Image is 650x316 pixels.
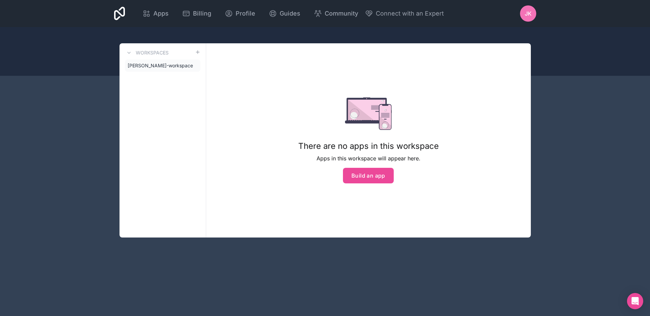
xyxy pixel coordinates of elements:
[263,6,306,21] a: Guides
[137,6,174,21] a: Apps
[125,60,200,72] a: [PERSON_NAME]-workspace
[345,97,392,130] img: empty state
[193,9,211,18] span: Billing
[128,62,193,69] span: [PERSON_NAME]-workspace
[219,6,261,21] a: Profile
[376,9,444,18] span: Connect with an Expert
[298,141,439,152] h1: There are no apps in this workspace
[627,293,643,309] div: Open Intercom Messenger
[365,9,444,18] button: Connect with an Expert
[325,9,358,18] span: Community
[280,9,300,18] span: Guides
[525,9,532,18] span: JK
[153,9,169,18] span: Apps
[125,49,169,57] a: Workspaces
[177,6,217,21] a: Billing
[236,9,255,18] span: Profile
[308,6,364,21] a: Community
[298,154,439,162] p: Apps in this workspace will appear here.
[136,49,169,56] h3: Workspaces
[343,168,394,183] button: Build an app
